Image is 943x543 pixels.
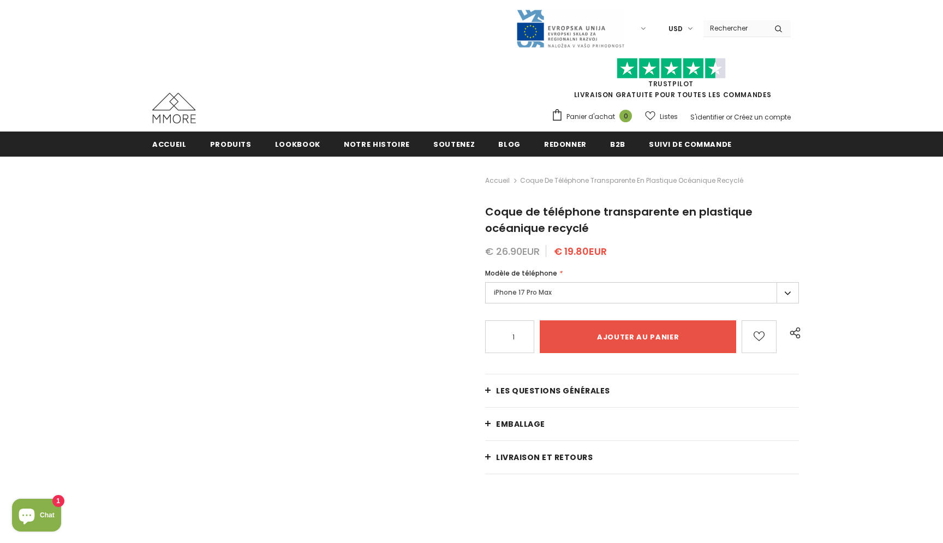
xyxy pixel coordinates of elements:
a: Suivi de commande [649,132,732,156]
img: Faites confiance aux étoiles pilotes [617,58,726,79]
span: Redonner [544,139,587,150]
label: iPhone 17 Pro Max [485,282,799,303]
span: soutenez [433,139,475,150]
span: Coque de téléphone transparente en plastique océanique recyclé [520,174,743,187]
span: Listes [660,111,678,122]
span: Modèle de téléphone [485,268,557,278]
span: Blog [498,139,521,150]
input: Ajouter au panier [540,320,736,353]
a: Accueil [485,174,510,187]
span: € 26.90EUR [485,244,540,258]
span: € 19.80EUR [554,244,607,258]
span: Livraison et retours [496,452,593,463]
span: Panier d'achat [566,111,615,122]
span: or [726,112,732,122]
a: Notre histoire [344,132,410,156]
span: B2B [610,139,625,150]
span: Accueil [152,139,187,150]
span: EMBALLAGE [496,419,545,429]
span: Suivi de commande [649,139,732,150]
a: Accueil [152,132,187,156]
a: Livraison et retours [485,441,799,474]
a: soutenez [433,132,475,156]
a: Lookbook [275,132,320,156]
span: Notre histoire [344,139,410,150]
img: Cas MMORE [152,93,196,123]
span: Les questions générales [496,385,610,396]
a: Les questions générales [485,374,799,407]
span: 0 [619,110,632,122]
a: TrustPilot [648,79,694,88]
img: Javni Razpis [516,9,625,49]
a: B2B [610,132,625,156]
a: S'identifier [690,112,724,122]
a: Javni Razpis [516,23,625,33]
span: LIVRAISON GRATUITE POUR TOUTES LES COMMANDES [551,63,791,99]
a: Redonner [544,132,587,156]
a: Produits [210,132,252,156]
span: Coque de téléphone transparente en plastique océanique recyclé [485,204,753,236]
inbox-online-store-chat: Shopify online store chat [9,499,64,534]
a: EMBALLAGE [485,408,799,440]
span: Produits [210,139,252,150]
span: USD [669,23,683,34]
span: Lookbook [275,139,320,150]
input: Search Site [703,20,766,36]
a: Créez un compte [734,112,791,122]
a: Panier d'achat 0 [551,109,637,125]
a: Blog [498,132,521,156]
a: Listes [645,107,678,126]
